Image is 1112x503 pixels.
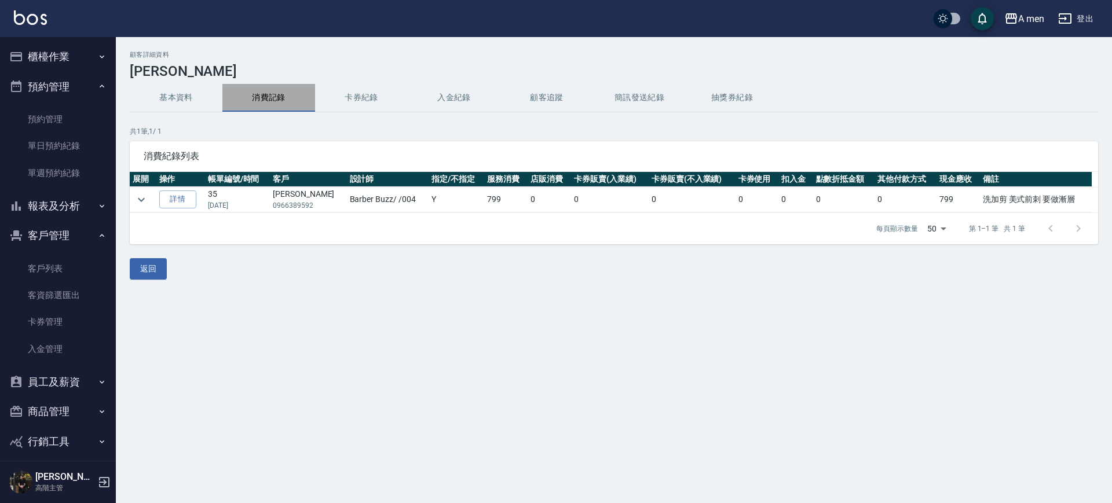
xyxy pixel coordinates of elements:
span: 消費紀錄列表 [144,150,1084,162]
p: 第 1–1 筆 共 1 筆 [969,223,1025,234]
th: 現金應收 [937,172,980,187]
td: 35 [205,187,270,212]
td: 0 [813,187,875,212]
div: 50 [923,213,950,244]
button: 簡訊發送紀錄 [593,84,686,112]
th: 點數折抵金額 [813,172,875,187]
td: 799 [484,187,528,212]
button: 返回 [130,258,167,280]
button: 紅利點數設定 [5,456,111,486]
td: 0 [778,187,813,212]
img: Logo [14,10,47,25]
a: 預約管理 [5,106,111,133]
button: save [971,7,994,30]
th: 客戶 [270,172,346,187]
p: [DATE] [208,200,267,211]
button: 客戶管理 [5,221,111,251]
button: 行銷工具 [5,427,111,457]
a: 客資篩選匯出 [5,282,111,309]
th: 卡券使用 [736,172,779,187]
button: 預約管理 [5,72,111,102]
button: 消費記錄 [222,84,315,112]
p: 高階主管 [35,483,94,493]
button: A men [1000,7,1049,31]
button: 員工及薪資 [5,367,111,397]
button: 櫃檯作業 [5,42,111,72]
th: 指定/不指定 [429,172,484,187]
a: 入金管理 [5,336,111,362]
h5: [PERSON_NAME] [35,471,94,483]
a: 客戶列表 [5,255,111,282]
button: 抽獎券紀錄 [686,84,778,112]
td: Barber Buzz / /004 [347,187,429,212]
h3: [PERSON_NAME] [130,63,1098,79]
th: 操作 [156,172,205,187]
button: expand row [133,191,150,208]
td: 0 [528,187,571,212]
button: 商品管理 [5,396,111,427]
p: 0966389592 [273,200,343,211]
th: 卡券販賣(入業績) [571,172,649,187]
button: 基本資料 [130,84,222,112]
td: 0 [649,187,736,212]
button: 顧客追蹤 [500,84,593,112]
td: 0 [875,187,937,212]
th: 其他付款方式 [875,172,937,187]
td: [PERSON_NAME] [270,187,346,212]
a: 詳情 [159,190,196,208]
th: 扣入金 [778,172,813,187]
p: 每頁顯示數量 [876,223,918,234]
p: 共 1 筆, 1 / 1 [130,126,1098,137]
img: Person [9,471,32,494]
button: 卡券紀錄 [315,84,408,112]
a: 卡券管理 [5,309,111,335]
td: 0 [571,187,649,212]
th: 卡券販賣(不入業績) [649,172,736,187]
button: 入金紀錄 [408,84,500,112]
button: 報表及分析 [5,191,111,221]
th: 服務消費 [484,172,528,187]
div: A men [1018,12,1044,26]
h2: 顧客詳細資料 [130,51,1098,58]
a: 單週預約紀錄 [5,160,111,186]
td: 洗加剪 美式前刺 要做漸層 [980,187,1092,212]
th: 店販消費 [528,172,571,187]
th: 備註 [980,172,1092,187]
th: 展開 [130,172,156,187]
td: 0 [736,187,779,212]
td: 799 [937,187,980,212]
th: 設計師 [347,172,429,187]
a: 單日預約紀錄 [5,133,111,159]
td: Y [429,187,484,212]
th: 帳單編號/時間 [205,172,270,187]
button: 登出 [1054,8,1098,30]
